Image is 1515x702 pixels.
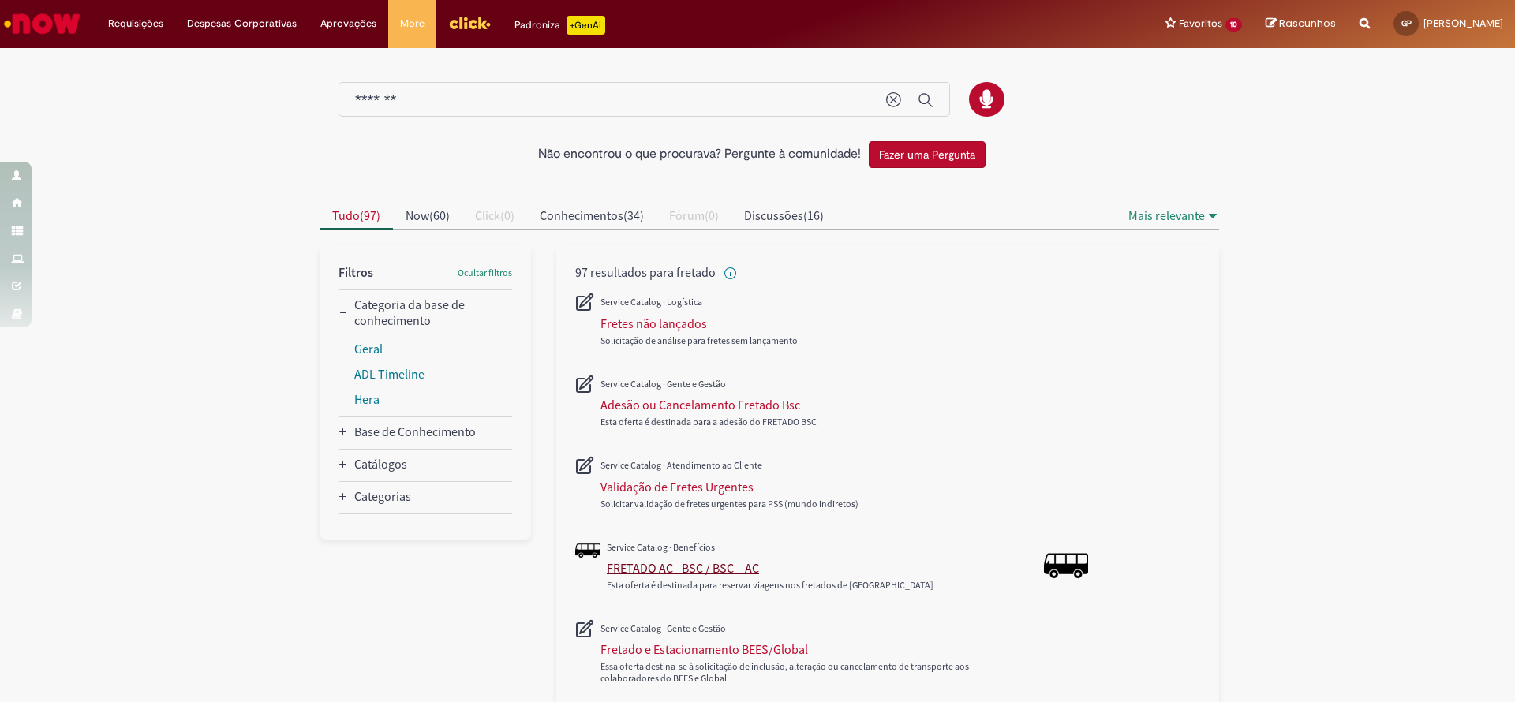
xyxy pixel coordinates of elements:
[567,16,605,35] p: +GenAi
[514,16,605,35] div: Padroniza
[538,147,861,162] h2: Não encontrou o que procurava? Pergunte à comunidade!
[400,16,425,32] span: More
[869,141,986,168] button: Fazer uma Pergunta
[448,11,491,35] img: click_logo_yellow_360x200.png
[1423,17,1503,30] span: [PERSON_NAME]
[320,16,376,32] span: Aprovações
[187,16,297,32] span: Despesas Corporativas
[2,8,83,39] img: ServiceNow
[1179,16,1222,32] span: Favoritos
[1401,18,1412,28] span: GP
[1279,16,1336,31] span: Rascunhos
[1225,18,1242,32] span: 10
[108,16,163,32] span: Requisições
[1266,17,1336,32] a: Rascunhos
